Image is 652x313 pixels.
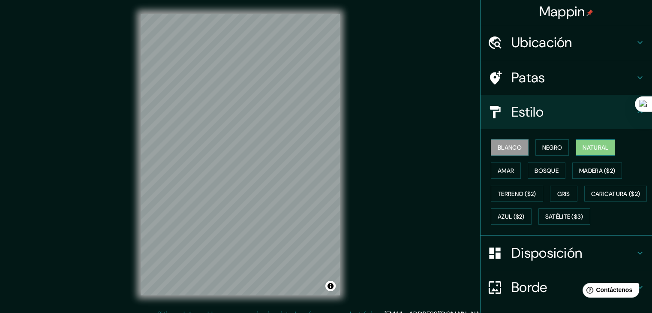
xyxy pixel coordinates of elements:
[572,163,622,179] button: Madera ($2)
[591,190,640,198] font: Caricatura ($2)
[545,213,583,221] font: Satélite ($3)
[498,144,522,151] font: Blanco
[542,144,562,151] font: Negro
[481,25,652,60] div: Ubicación
[481,60,652,95] div: Patas
[325,281,336,291] button: Activar o desactivar atribución
[583,144,608,151] font: Natural
[491,139,529,156] button: Blanco
[491,208,532,225] button: Azul ($2)
[481,270,652,304] div: Borde
[576,280,643,304] iframe: Lanzador de widgets de ayuda
[579,167,615,175] font: Madera ($2)
[511,244,582,262] font: Disposición
[491,163,521,179] button: Amar
[511,103,544,121] font: Estilo
[511,69,545,87] font: Patas
[586,9,593,16] img: pin-icon.png
[498,190,536,198] font: Terreno ($2)
[498,213,525,221] font: Azul ($2)
[528,163,565,179] button: Bosque
[511,33,572,51] font: Ubicación
[535,139,569,156] button: Negro
[584,186,647,202] button: Caricatura ($2)
[481,236,652,270] div: Disposición
[557,190,570,198] font: Gris
[550,186,577,202] button: Gris
[511,278,547,296] font: Borde
[538,208,590,225] button: Satélite ($3)
[141,14,340,295] canvas: Mapa
[498,167,514,175] font: Amar
[481,95,652,129] div: Estilo
[539,3,585,21] font: Mappin
[491,186,543,202] button: Terreno ($2)
[576,139,615,156] button: Natural
[535,167,559,175] font: Bosque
